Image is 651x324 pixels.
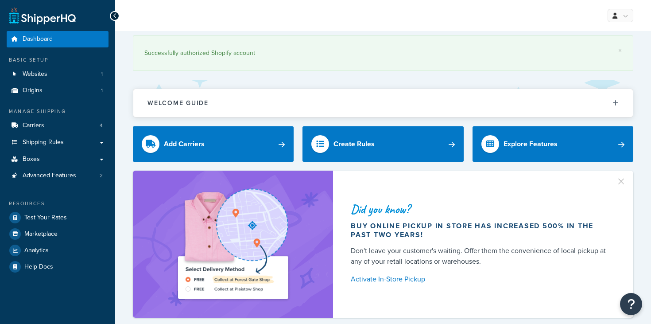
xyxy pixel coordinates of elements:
[23,122,44,129] span: Carriers
[7,226,108,242] a: Marketplace
[24,247,49,254] span: Analytics
[351,246,612,267] div: Don't leave your customer's waiting. Offer them the convenience of local pickup at any of your re...
[24,230,58,238] span: Marketplace
[7,66,108,82] li: Websites
[133,89,633,117] button: Welcome Guide
[24,214,67,222] span: Test Your Rates
[7,259,108,275] a: Help Docs
[100,172,103,180] span: 2
[23,35,53,43] span: Dashboard
[7,31,108,47] a: Dashboard
[7,168,108,184] li: Advanced Features
[164,138,205,150] div: Add Carriers
[504,138,558,150] div: Explore Features
[351,203,612,215] div: Did you know?
[101,87,103,94] span: 1
[333,138,375,150] div: Create Rules
[7,117,108,134] a: Carriers4
[7,134,108,151] a: Shipping Rules
[618,47,622,54] a: ×
[133,126,294,162] a: Add Carriers
[144,47,622,59] div: Successfully authorized Shopify account
[7,200,108,207] div: Resources
[7,151,108,168] a: Boxes
[351,222,612,239] div: Buy online pickup in store has increased 500% in the past two years!
[7,82,108,99] a: Origins1
[7,168,108,184] a: Advanced Features2
[302,126,463,162] a: Create Rules
[100,122,103,129] span: 4
[147,100,209,106] h2: Welcome Guide
[7,66,108,82] a: Websites1
[7,242,108,258] a: Analytics
[351,273,612,285] a: Activate In-Store Pickup
[23,87,43,94] span: Origins
[23,156,40,163] span: Boxes
[7,82,108,99] li: Origins
[7,108,108,115] div: Manage Shipping
[23,139,64,146] span: Shipping Rules
[23,172,76,180] span: Advanced Features
[7,210,108,226] a: Test Your Rates
[620,293,642,315] button: Open Resource Center
[153,184,313,304] img: ad-shirt-map-b0359fc47e01cab431d101c4b569394f6a03f54285957d908178d52f29eb9668.png
[101,70,103,78] span: 1
[7,117,108,134] li: Carriers
[7,56,108,64] div: Basic Setup
[24,263,53,271] span: Help Docs
[23,70,47,78] span: Websites
[473,126,633,162] a: Explore Features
